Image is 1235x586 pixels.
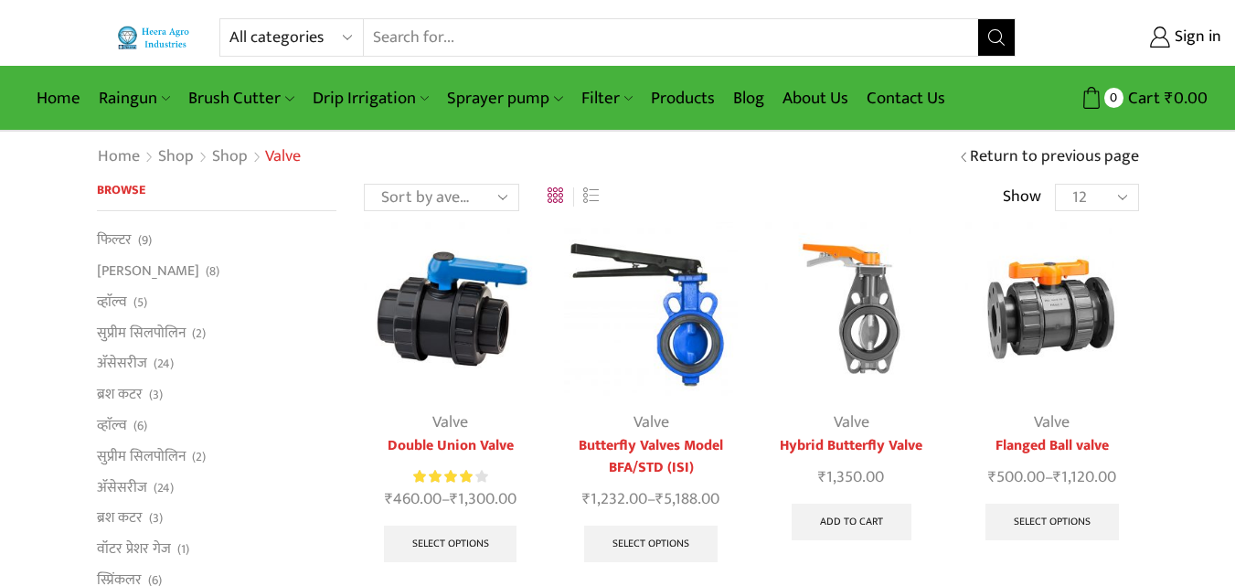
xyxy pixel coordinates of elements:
a: वॉटर प्रेशर गेज [97,534,171,565]
a: सुप्रीम सिलपोलिन [97,317,186,348]
a: ब्रश कटर [97,503,143,534]
span: (2) [192,325,206,343]
span: Rated out of 5 [413,467,473,486]
a: Contact Us [857,77,954,120]
span: ₹ [1165,84,1174,112]
bdi: 1,120.00 [1053,463,1116,491]
img: Double Union Valve [364,222,537,395]
span: (3) [149,386,163,404]
span: ₹ [582,485,591,513]
a: Hybrid Butterfly Valve [765,435,938,457]
span: (3) [149,509,163,527]
a: Valve [432,409,468,436]
a: Blog [724,77,773,120]
span: ₹ [450,485,458,513]
span: (9) [138,231,152,250]
a: [PERSON_NAME] [97,256,199,287]
a: Shop [211,145,249,169]
button: Search button [978,19,1015,56]
bdi: 0.00 [1165,84,1208,112]
a: Home [27,77,90,120]
a: फिल्टर [97,229,132,255]
a: अ‍ॅसेसरीज [97,472,147,503]
img: Flanged Ball valve [965,222,1138,395]
span: ₹ [1053,463,1061,491]
a: Sign in [1043,21,1221,54]
a: व्हाॅल्व [97,410,127,441]
a: Return to previous page [970,145,1139,169]
a: Select options for “Butterfly Valves Model BFA/STD (ISI)” [584,526,718,562]
a: Add to cart: “Hybrid Butterfly Valve” [792,504,911,540]
span: (5) [133,293,147,312]
a: Butterfly Valves Model BFA/STD (ISI) [564,435,737,479]
div: Rated 4.00 out of 5 [413,467,487,486]
span: ₹ [385,485,393,513]
a: Valve [633,409,669,436]
bdi: 500.00 [988,463,1045,491]
span: 0 [1104,88,1123,107]
a: About Us [773,77,857,120]
span: (6) [133,417,147,435]
bdi: 1,350.00 [818,463,884,491]
span: – [364,487,537,512]
a: Products [642,77,724,120]
a: Select options for “Double Union Valve” [384,526,517,562]
bdi: 5,188.00 [655,485,719,513]
a: Shop [157,145,195,169]
a: अ‍ॅसेसरीज [97,348,147,379]
span: – [965,465,1138,490]
bdi: 1,232.00 [582,485,647,513]
h1: Valve [265,147,301,167]
span: Sign in [1170,26,1221,49]
span: (8) [206,262,219,281]
input: Search for... [364,19,977,56]
span: ₹ [818,463,826,491]
span: Cart [1123,86,1160,111]
bdi: 460.00 [385,485,442,513]
a: Valve [1034,409,1070,436]
a: Double Union Valve [364,435,537,457]
span: (24) [154,355,174,373]
img: Butterfly Valves Model BFA/STD (ISI) [564,222,737,395]
a: 0 Cart ₹0.00 [1034,81,1208,115]
a: Flanged Ball valve [965,435,1138,457]
img: Hybrid Butterfly Valve [765,222,938,395]
span: Show [1003,186,1041,209]
span: ₹ [988,463,996,491]
a: Raingun [90,77,179,120]
a: Valve [834,409,869,436]
nav: Breadcrumb [97,145,301,169]
bdi: 1,300.00 [450,485,516,513]
span: (2) [192,448,206,466]
a: Sprayer pump [438,77,571,120]
span: (1) [177,540,189,559]
span: – [564,487,737,512]
a: ब्रश कटर [97,379,143,410]
select: Shop order [364,184,519,211]
a: Drip Irrigation [303,77,438,120]
span: ₹ [655,485,664,513]
a: Select options for “Flanged Ball valve” [985,504,1119,540]
a: Brush Cutter [179,77,303,120]
a: Filter [572,77,642,120]
a: सुप्रीम सिलपोलिन [97,441,186,472]
span: Browse [97,179,145,200]
a: व्हाॅल्व [97,286,127,317]
span: (24) [154,479,174,497]
a: Home [97,145,141,169]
